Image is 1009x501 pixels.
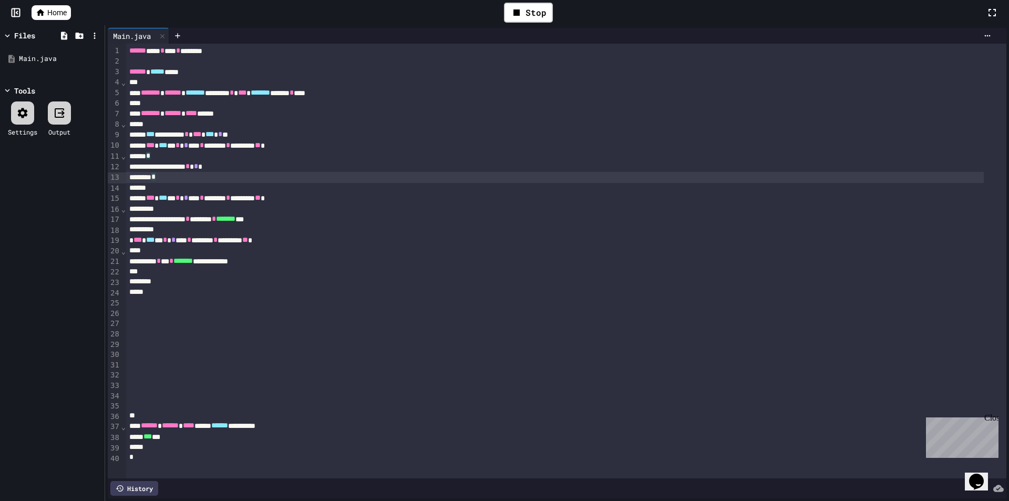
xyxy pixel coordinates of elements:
div: History [110,481,158,496]
iframe: chat widget [965,459,998,490]
div: 34 [108,391,121,402]
div: 31 [108,360,121,371]
div: 40 [108,454,121,464]
div: 38 [108,433,121,443]
div: 20 [108,246,121,257]
span: Fold line [121,78,126,87]
div: 37 [108,422,121,432]
div: 21 [108,257,121,267]
span: Fold line [121,205,126,213]
div: 5 [108,88,121,98]
div: 2 [108,56,121,67]
span: Fold line [121,423,126,431]
div: 15 [108,193,121,204]
span: Fold line [121,120,126,128]
div: 13 [108,172,121,183]
div: 4 [108,77,121,88]
div: 3 [108,67,121,77]
div: Stop [504,3,553,23]
div: 19 [108,236,121,246]
div: 28 [108,329,121,340]
div: 14 [108,183,121,194]
span: Home [47,7,67,18]
div: 9 [108,130,121,140]
div: Settings [8,127,37,137]
div: 7 [108,109,121,119]
span: Fold line [121,247,126,255]
div: 36 [108,412,121,422]
div: 1 [108,46,121,56]
iframe: chat widget [922,413,998,458]
div: Chat with us now!Close [4,4,73,67]
div: 33 [108,381,121,391]
a: Home [32,5,71,20]
div: 12 [108,162,121,172]
div: Main.java [108,28,169,44]
div: Output [48,127,70,137]
div: Main.java [19,54,101,64]
div: 24 [108,288,121,299]
span: Fold line [121,152,126,160]
div: 25 [108,298,121,309]
div: Tools [14,85,35,96]
div: 30 [108,350,121,360]
div: 23 [108,278,121,288]
div: 27 [108,319,121,329]
div: 22 [108,267,121,278]
div: 32 [108,370,121,381]
div: 10 [108,140,121,151]
div: 17 [108,214,121,225]
div: 39 [108,443,121,454]
div: Files [14,30,35,41]
div: 11 [108,151,121,162]
div: Main.java [108,30,156,42]
div: 35 [108,401,121,412]
div: 8 [108,119,121,130]
div: 29 [108,340,121,350]
div: 16 [108,205,121,215]
div: 6 [108,98,121,109]
div: 18 [108,226,121,236]
div: 26 [108,309,121,319]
